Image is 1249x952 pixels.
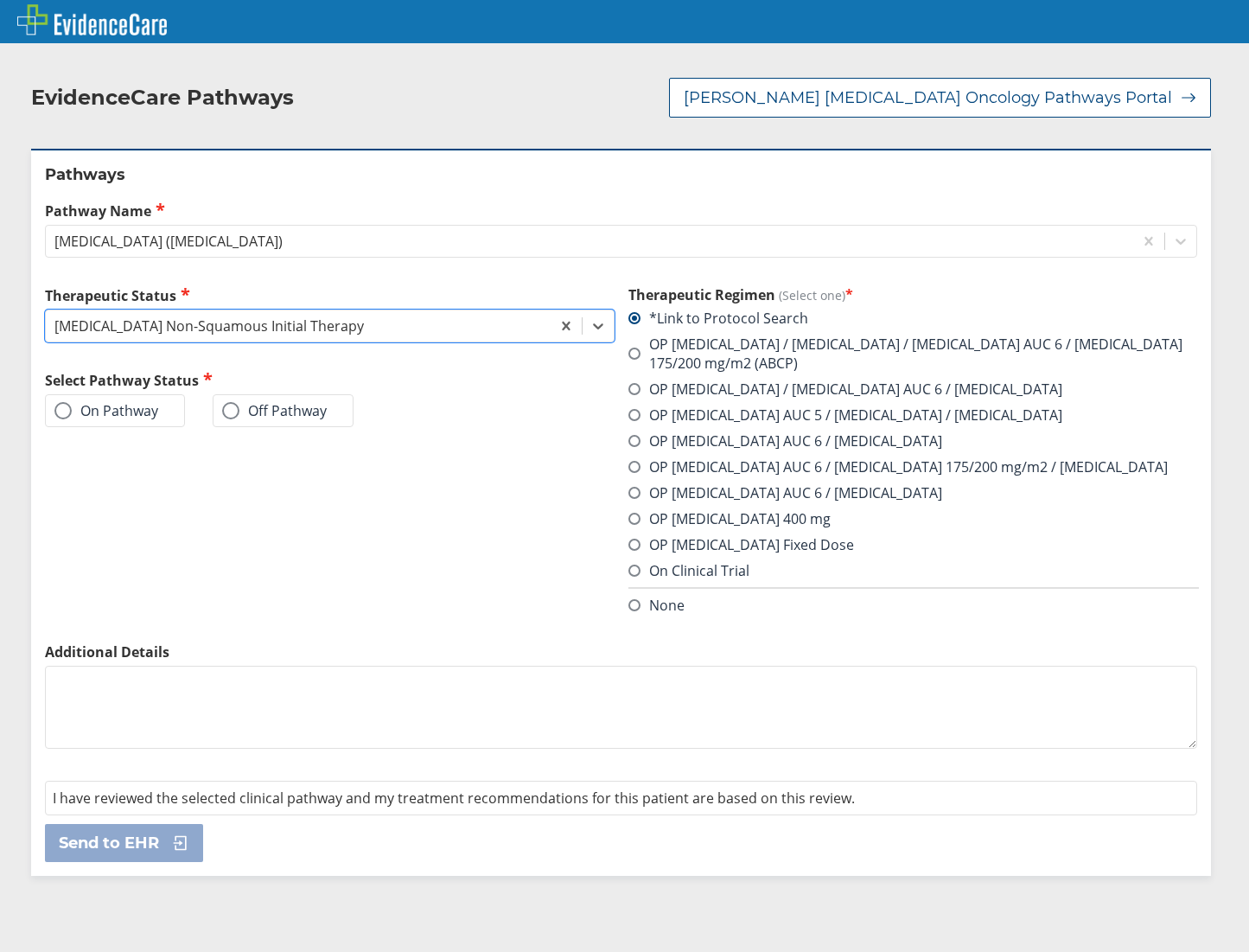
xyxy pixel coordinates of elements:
h2: Pathways [45,164,1197,185]
label: Additional Details [45,642,1197,661]
button: [PERSON_NAME] [MEDICAL_DATA] Oncology Pathways Portal [669,78,1211,118]
label: On Clinical Trial [628,561,749,580]
label: OP [MEDICAL_DATA] 400 mg [628,509,831,528]
label: On Pathway [54,402,158,419]
button: Send to EHR [45,824,203,862]
label: OP [MEDICAL_DATA] Fixed Dose [628,535,854,554]
h2: EvidenceCare Pathways [31,85,294,111]
label: OP [MEDICAL_DATA] AUC 5 / [MEDICAL_DATA] / [MEDICAL_DATA] [628,406,1062,425]
span: (Select one) [779,287,845,303]
h3: Therapeutic Regimen [628,285,1198,304]
img: EvidenceCare [17,4,167,35]
label: Pathway Name [45,201,1197,220]
h2: Select Pathway Status [45,370,615,390]
label: None [628,596,685,615]
label: Therapeutic Status [45,285,615,305]
span: Send to EHR [59,833,159,853]
label: OP [MEDICAL_DATA] / [MEDICAL_DATA] / [MEDICAL_DATA] AUC 6 / [MEDICAL_DATA] 175/200 mg/m2 (ABCP) [628,335,1198,373]
label: OP [MEDICAL_DATA] AUC 6 / [MEDICAL_DATA] [628,431,942,450]
label: OP [MEDICAL_DATA] / [MEDICAL_DATA] AUC 6 / [MEDICAL_DATA] [628,380,1062,399]
span: [PERSON_NAME] [MEDICAL_DATA] Oncology Pathways Portal [684,87,1172,108]
label: *Link to Protocol Search [628,309,808,328]
div: [MEDICAL_DATA] ([MEDICAL_DATA]) [54,232,283,251]
label: Off Pathway [222,402,327,419]
label: OP [MEDICAL_DATA] AUC 6 / [MEDICAL_DATA] [628,483,942,502]
div: [MEDICAL_DATA] Non-Squamous Initial Therapy [54,316,364,335]
span: I have reviewed the selected clinical pathway and my treatment recommendations for this patient a... [53,789,855,808]
label: OP [MEDICAL_DATA] AUC 6 / [MEDICAL_DATA] 175/200 mg/m2 / [MEDICAL_DATA] [628,457,1168,476]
